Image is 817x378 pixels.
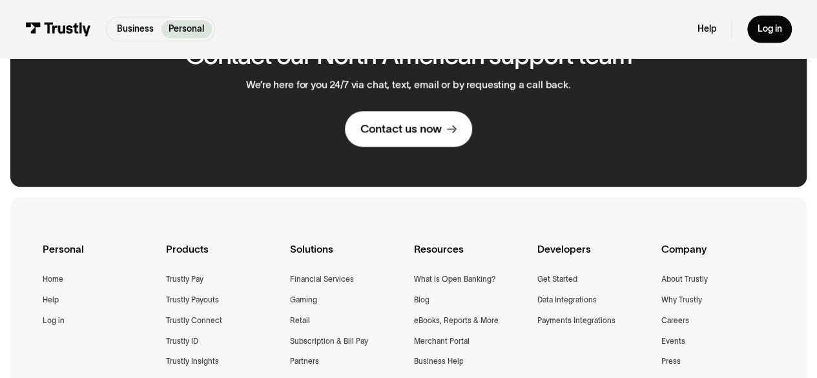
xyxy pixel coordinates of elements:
a: Trustly Connect [166,314,222,327]
div: Log in [757,23,781,35]
a: Contact us now [345,111,471,146]
p: Business [117,23,154,36]
a: Financial Services [290,273,354,286]
p: Personal [169,23,204,36]
a: Log in [747,16,792,42]
a: Press [661,355,681,368]
a: Events [661,335,685,348]
a: Data Integrations [537,293,597,306]
div: Contact us now [360,121,442,136]
a: Retail [290,314,310,327]
a: Personal [161,20,212,38]
a: Business Help [413,355,463,368]
a: Merchant Portal [413,335,469,348]
a: Why Trustly [661,293,702,306]
p: We’re here for you 24/7 via chat, text, email or by requesting a call back. [246,79,570,91]
a: Get Started [537,273,577,286]
a: Careers [661,314,689,327]
div: Products [166,241,280,273]
a: Trustly ID [166,335,198,348]
a: Subscription & Bill Pay [290,335,368,348]
div: Company [661,241,775,273]
a: Trustly Insights [166,355,219,368]
a: What is Open Banking? [413,273,495,286]
a: Partners [290,355,319,368]
a: Blog [413,293,429,306]
a: Home [43,273,63,286]
a: Payments Integrations [537,314,615,327]
a: Business [109,20,161,38]
a: eBooks, Reports & More [413,314,498,327]
div: Personal [43,241,156,273]
a: Help [698,23,716,35]
img: Trustly Logo [25,22,91,36]
a: Trustly Pay [166,273,203,286]
a: Log in [43,314,65,327]
div: Developers [537,241,651,273]
a: Help [43,293,59,306]
a: Gaming [290,293,317,306]
div: Resources [413,241,527,273]
div: Solutions [290,241,404,273]
a: Trustly Payouts [166,293,219,306]
a: About Trustly [661,273,708,286]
